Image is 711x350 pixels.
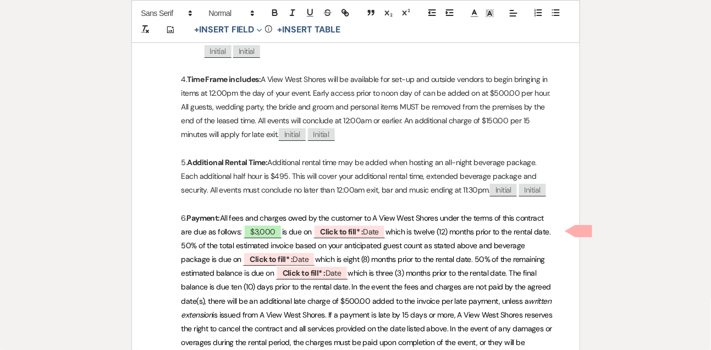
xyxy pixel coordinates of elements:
span: Initial [205,45,232,58]
span: which is eight (8) months prior to the rental date. 50% of the remaining estimated balance is due on [181,254,547,278]
p: 5. Additional rental time may be added when hosting an all-night beverage package. Each additiona... [158,156,553,198]
span: Text Color [467,7,482,20]
button: Insert Field [191,23,267,36]
button: +Insert Table [273,23,344,36]
span: which is three (3) months prior to the rental date. The final balance is due ten (10) days prior ... [181,268,553,305]
span: Date [313,225,385,238]
span: All fees and charges owed by the customer to A View West Shores under the terms of this contract ... [181,213,546,237]
span: Initial [279,128,306,141]
span: + [277,25,282,34]
span: Date [243,252,315,266]
span: Initial [519,184,546,196]
em: written extension [181,296,554,320]
b: Click to fill* : [320,227,363,237]
span: Initial [308,128,335,141]
strong: Payment: [186,213,220,223]
span: Alignment [506,7,521,20]
span: Header Formats [204,7,258,20]
p: 4. A View West Shores will be available for set-up and outside vendors to begin bringing in items... [158,73,553,142]
strong: Time Frame includes: [187,74,261,84]
span: Text Background Color [482,7,498,20]
span: Date [276,266,348,280]
span: $3,000 [244,225,282,238]
span: is due on [282,227,312,237]
span: Initial [490,184,517,196]
span: Initial [233,45,260,58]
b: Click to fill* : [250,254,293,264]
strong: Additional Rental Time: [187,157,267,167]
span: + [195,25,200,34]
span: which is twelve (12) months prior to the rental date. 50% of the total estimated invoice based on... [181,227,553,264]
b: Click to fill* : [283,268,326,278]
